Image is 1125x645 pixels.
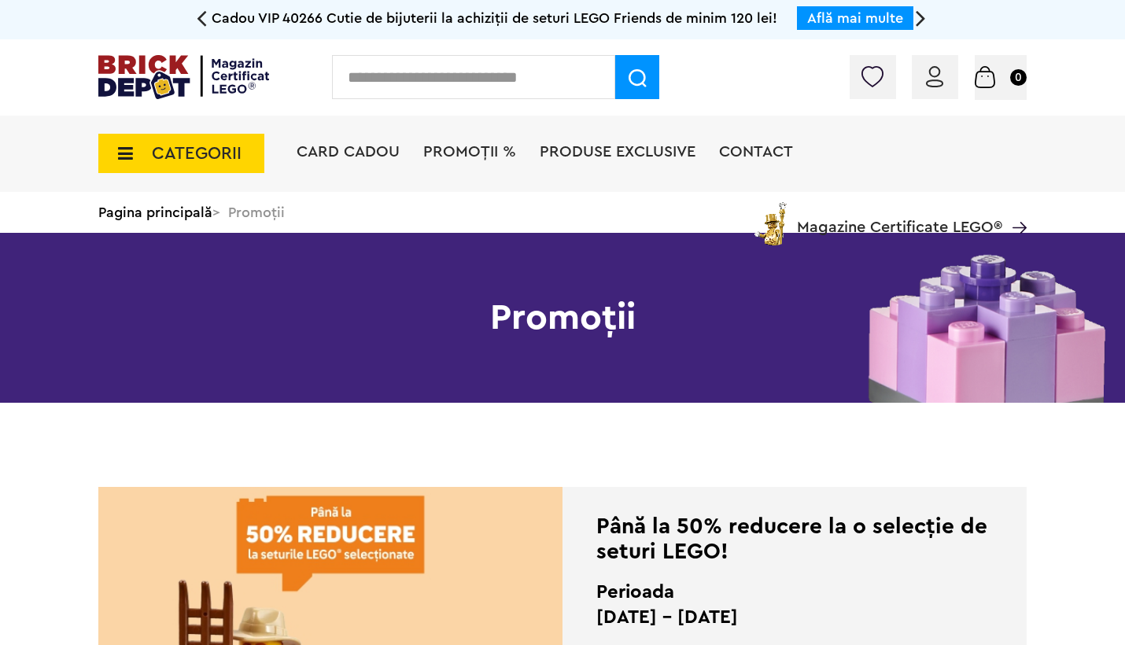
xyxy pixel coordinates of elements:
[423,144,516,160] a: PROMOȚII %
[152,145,242,162] span: CATEGORII
[596,605,993,630] p: [DATE] - [DATE]
[797,199,1002,235] span: Magazine Certificate LEGO®
[596,580,993,605] h2: Perioada
[1002,199,1027,215] a: Magazine Certificate LEGO®
[719,144,793,160] a: Contact
[540,144,695,160] a: Produse exclusive
[1010,69,1027,86] small: 0
[596,514,993,564] div: Până la 50% reducere la o selecție de seturi LEGO!
[297,144,400,160] a: Card Cadou
[212,11,777,25] span: Cadou VIP 40266 Cutie de bijuterii la achiziții de seturi LEGO Friends de minim 120 lei!
[807,11,903,25] a: Află mai multe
